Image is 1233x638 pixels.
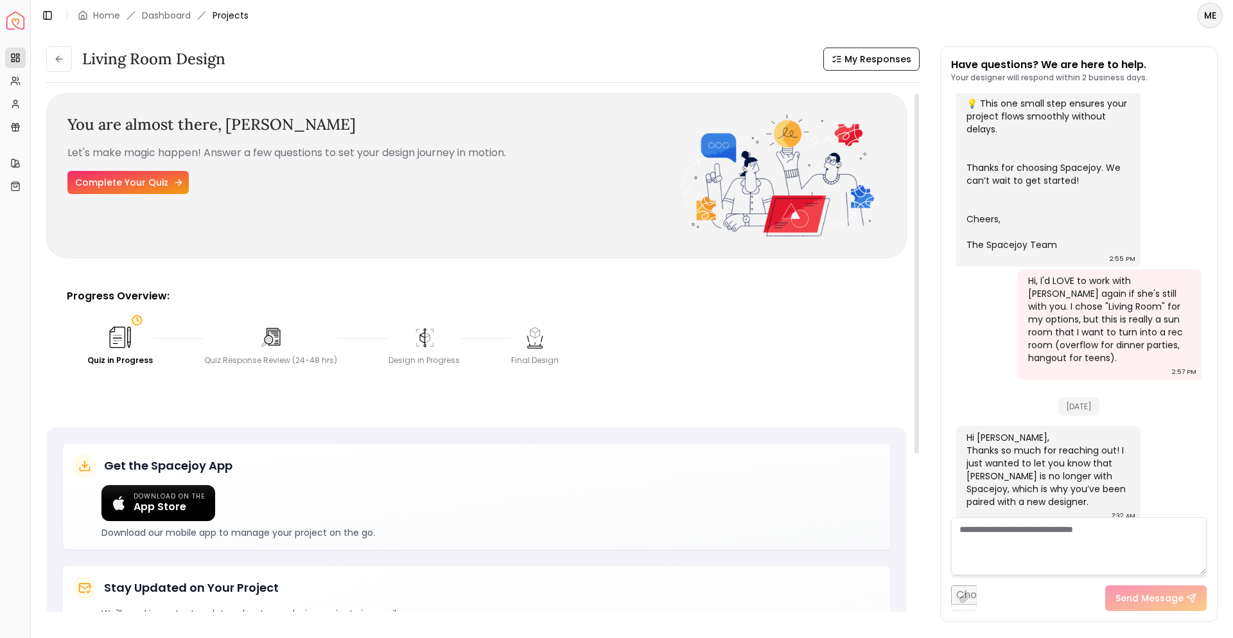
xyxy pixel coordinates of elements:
[844,53,911,66] span: My Responses
[101,526,880,539] p: Download our mobile app to manage your project on the go.
[67,171,189,194] a: Complete Your Quiz
[1172,366,1196,378] div: 2:57 PM
[1110,253,1135,265] div: 2:55 PM
[258,324,284,350] img: Quiz Response Review (24-48 hrs)
[106,323,134,351] img: Quiz in Progress
[412,324,437,350] img: Design in Progress
[681,114,874,236] img: Fun quiz resume - image
[951,57,1148,73] p: Have questions? We are here to help.
[1197,3,1223,28] button: ME
[67,145,681,161] p: Let's make magic happen! Answer a few questions to set your design journey in motion.
[213,9,249,22] span: Projects
[6,12,24,30] a: Spacejoy
[101,485,215,522] a: Download on the App Store
[966,431,1128,508] div: Hi [PERSON_NAME], Thanks so much for reaching out! I just wanted to let you know that [PERSON_NAM...
[225,114,356,134] span: [PERSON_NAME]
[1058,397,1099,416] span: [DATE]
[204,355,337,366] div: Quiz Response Review (24-48 hrs)
[134,501,205,513] span: App Store
[1198,4,1221,27] span: ME
[67,114,681,135] h3: You are almost there,
[134,493,205,501] span: Download on the
[142,9,191,22] a: Dashboard
[823,48,920,71] button: My Responses
[389,355,460,366] div: Design in Progress
[82,49,225,69] h3: Living Room design
[67,288,886,304] p: Progress Overview:
[1112,510,1135,522] div: 7:32 AM
[78,9,249,22] nav: breadcrumb
[112,496,126,510] img: Apple logo
[6,12,24,30] img: Spacejoy Logo
[87,355,153,366] div: Quiz in Progress
[522,324,548,350] img: Final Design
[951,73,1148,83] p: Your designer will respond within 2 business days.
[104,457,232,475] h5: Get the Spacejoy App
[93,9,120,22] a: Home
[511,355,559,366] div: Final Design
[101,607,880,620] p: We'll send important updates about your design project via email:
[104,579,279,597] h5: Stay Updated on Your Project
[1028,274,1189,364] div: Hi, I'd LOVE to work with [PERSON_NAME] again if she's still with you. I chose "Living Room" for ...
